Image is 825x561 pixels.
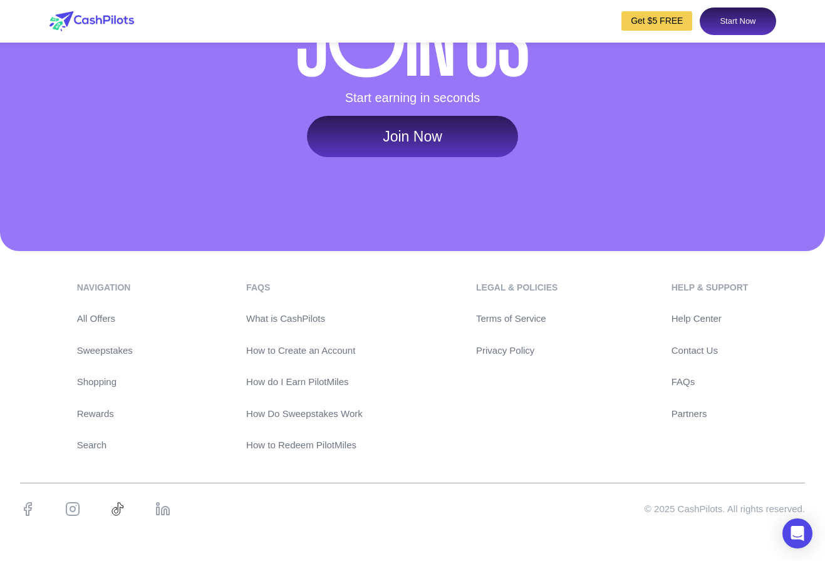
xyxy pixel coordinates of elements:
a: Contact Us [672,344,749,358]
a: Sweepstakes [77,344,133,358]
a: Partners [672,407,749,421]
a: Join Now [307,116,518,157]
a: Rewards [77,407,133,421]
div: FAQs [246,281,363,294]
a: How to Create an Account [246,344,363,358]
a: Terms of Service [476,312,558,326]
a: Search [77,438,133,453]
a: Privacy Policy [476,344,558,358]
a: Help Center [672,312,749,326]
div: Legal & Policies [476,281,558,294]
div: © 2025 CashPilots. All rights reserved. [645,502,805,517]
a: Shopping [77,375,133,389]
a: FAQs [672,375,749,389]
img: TikTok [110,502,125,517]
div: navigation [77,281,133,294]
a: How to Redeem PilotMiles [246,438,363,453]
img: logo [49,11,134,31]
div: Open Intercom Messenger [782,518,812,548]
div: Help & Support [672,281,749,294]
a: Start Now [700,8,776,35]
a: All Offers [77,312,133,326]
a: How do I Earn PilotMiles [246,375,363,389]
a: How Do Sweepstakes Work [246,407,363,421]
a: Get $5 FREE [621,11,692,31]
a: What is CashPilots [246,312,363,326]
